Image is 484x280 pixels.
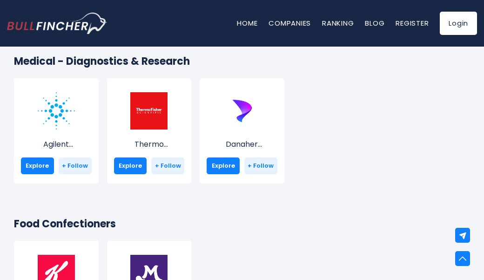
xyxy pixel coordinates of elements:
p: Danaher Corporation [207,139,277,150]
a: Register [396,18,429,28]
a: Blog [365,18,384,28]
h2: Medical - Diagnostics & Research [14,54,470,69]
a: Explore [207,157,240,174]
a: Explore [114,157,147,174]
a: Thermo [PERSON_NAME] Scien... [114,110,185,150]
img: TMO.png [130,92,168,130]
a: Companies [269,18,311,28]
a: + Follow [244,157,277,174]
a: Go to homepage [7,13,107,34]
a: Danaher Corporation [207,110,277,150]
p: Agilent Technologies [21,139,92,150]
a: Explore [21,157,54,174]
h2: Food Confectioners [14,216,470,232]
a: Login [440,12,477,35]
a: + Follow [151,157,184,174]
img: A.png [38,92,75,130]
img: DHR.png [223,92,261,130]
img: Bullfincher logo [7,13,108,34]
a: Ranking [322,18,354,28]
a: Agilent Technologie... [21,110,92,150]
a: Home [237,18,257,28]
a: + Follow [59,157,92,174]
p: Thermo Fisher Scientific [114,139,185,150]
